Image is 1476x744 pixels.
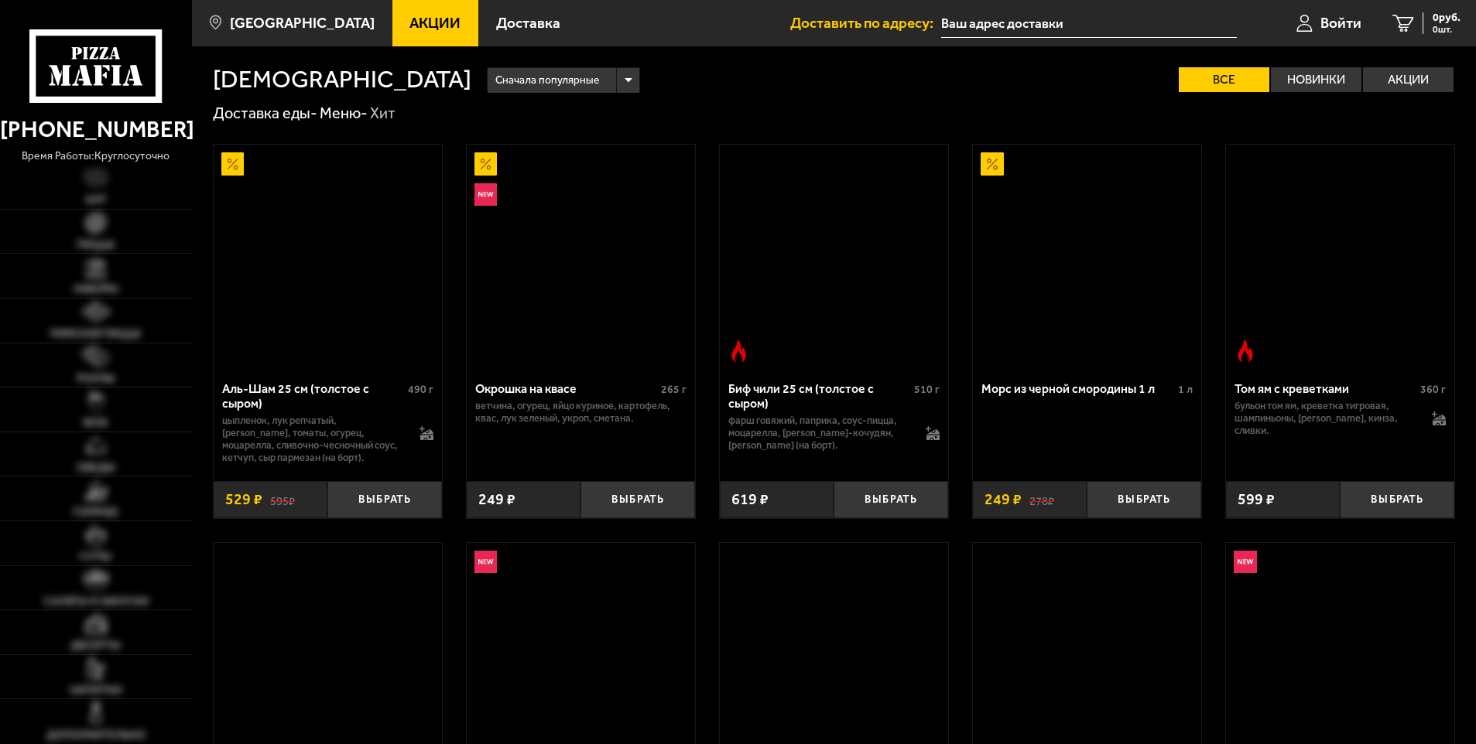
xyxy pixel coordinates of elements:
p: ветчина, огурец, яйцо куриное, картофель, квас, лук зеленый, укроп, сметана. [475,400,687,425]
button: Выбрать [1340,481,1454,519]
button: Выбрать [580,481,695,519]
div: Том ям с креветками [1235,381,1416,396]
s: 595 ₽ [270,492,295,507]
span: 360 г [1420,383,1446,396]
div: Аль-Шам 25 см (толстое с сыром) [222,381,404,411]
div: Биф чили 25 см (толстое с сыром) [728,381,910,411]
span: 1 л [1178,383,1193,396]
s: 278 ₽ [1029,492,1054,507]
span: Напитки [70,685,122,696]
span: Горячее [73,507,118,518]
p: бульон том ям, креветка тигровая, шампиньоны, [PERSON_NAME], кинза, сливки. [1235,400,1417,437]
img: Акционный [981,152,1004,176]
a: Доставка еды- [213,104,317,122]
img: Акционный [221,152,245,176]
a: Острое блюдоБиф чили 25 см (толстое с сыром) [720,145,948,370]
span: Обеды [77,462,115,473]
button: Выбрать [834,481,948,519]
a: АкционныйАль-Шам 25 см (толстое с сыром) [214,145,442,370]
span: 619 ₽ [731,492,769,507]
span: Пицца [77,240,115,251]
span: Супы [80,551,111,562]
span: 529 ₽ [225,492,262,507]
button: Выбрать [1087,481,1201,519]
img: Новинка [474,551,498,574]
span: 490 г [408,383,433,396]
img: Острое блюдо [1234,340,1257,363]
span: Доставить по адресу: [790,15,941,30]
img: Новинка [474,183,498,206]
img: Острое блюдо [728,340,751,363]
span: [GEOGRAPHIC_DATA] [230,15,375,30]
span: 249 ₽ [985,492,1022,507]
a: АкционныйМорс из черной смородины 1 л [973,145,1201,370]
a: АкционныйНовинкаОкрошка на квасе [467,145,695,370]
h1: [DEMOGRAPHIC_DATA] [213,67,471,92]
label: Новинки [1271,67,1361,92]
label: Все [1179,67,1269,92]
div: Окрошка на квасе [475,381,657,396]
div: Хит [370,104,396,124]
span: Наборы [74,284,118,295]
a: Меню- [320,104,368,122]
p: фарш говяжий, паприка, соус-пицца, моцарелла, [PERSON_NAME]-кочудян, [PERSON_NAME] (на борт). [728,415,911,452]
span: WOK [83,418,108,428]
span: Римская пицца [50,329,141,340]
span: 265 г [661,383,687,396]
span: Роллы [77,374,115,384]
span: 0 шт. [1433,25,1461,34]
p: цыпленок, лук репчатый, [PERSON_NAME], томаты, огурец, моцарелла, сливочно-чесночный соус, кетчуп... [222,415,405,464]
span: 510 г [914,383,940,396]
span: 599 ₽ [1238,492,1275,507]
span: Сначала популярные [495,66,599,95]
span: Войти [1320,15,1361,30]
span: Доставка [496,15,560,30]
button: Выбрать [327,481,442,519]
input: Ваш адрес доставки [941,9,1236,38]
div: Морс из черной смородины 1 л [981,381,1174,396]
span: 249 ₽ [478,492,515,507]
span: Салаты и закуски [43,596,149,607]
span: Дополнительно [46,730,146,741]
span: 0 руб. [1433,12,1461,23]
label: Акции [1363,67,1454,92]
span: Хит [85,195,107,206]
a: Острое блюдоТом ям с креветками [1226,145,1454,370]
img: Акционный [474,152,498,176]
span: Акции [409,15,461,30]
span: Десерты [70,640,121,651]
img: Новинка [1234,551,1257,574]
